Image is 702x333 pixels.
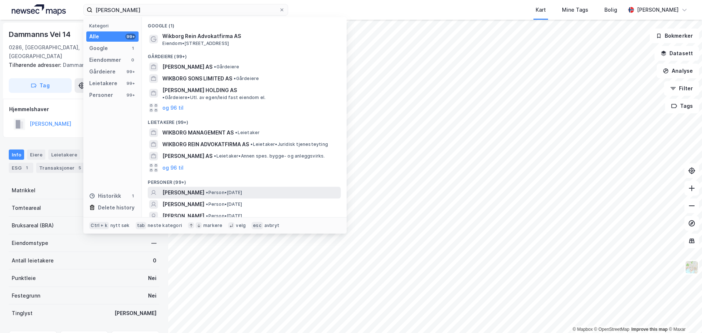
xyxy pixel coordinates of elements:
[148,291,156,300] div: Nei
[36,163,86,173] div: Transaksjoner
[89,32,99,41] div: Alle
[148,223,182,228] div: neste kategori
[250,141,253,147] span: •
[654,46,699,61] button: Datasett
[162,63,212,71] span: [PERSON_NAME] AS
[650,29,699,43] button: Bokmerker
[89,91,113,99] div: Personer
[110,223,130,228] div: nytt søk
[664,81,699,96] button: Filter
[573,327,593,332] a: Mapbox
[151,239,156,247] div: —
[206,201,208,207] span: •
[252,222,263,229] div: esc
[206,213,242,219] span: Person • [DATE]
[665,99,699,113] button: Tags
[125,34,136,39] div: 99+
[12,274,36,283] div: Punktleie
[9,105,159,114] div: Hjemmelshaver
[27,150,45,160] div: Eiere
[162,86,237,95] span: [PERSON_NAME] HOLDING AS
[9,61,154,69] div: Dammanns Vei 12
[234,76,259,82] span: Gårdeiere
[214,64,216,69] span: •
[162,95,265,101] span: Gårdeiere • Utl. av egen/leid fast eiendom el.
[162,152,212,160] span: [PERSON_NAME] AS
[89,222,109,229] div: Ctrl + k
[250,141,328,147] span: Leietaker • Juridisk tjenesteyting
[9,163,33,173] div: ESG
[130,45,136,51] div: 1
[114,309,156,318] div: [PERSON_NAME]
[9,29,72,40] div: Dammanns Vei 14
[665,298,702,333] iframe: Chat Widget
[9,43,104,61] div: 0286, [GEOGRAPHIC_DATA], [GEOGRAPHIC_DATA]
[206,213,208,219] span: •
[9,62,63,68] span: Tilhørende adresser:
[214,153,325,159] span: Leietaker • Annen spes. bygge- og anleggsvirks.
[631,327,668,332] a: Improve this map
[206,201,242,207] span: Person • [DATE]
[234,76,236,81] span: •
[235,130,260,136] span: Leietaker
[153,256,156,265] div: 0
[162,140,249,149] span: WIKBORG REIN ADVOKATFIRMA AS
[142,17,347,30] div: Google (1)
[236,223,246,228] div: velg
[12,221,54,230] div: Bruksareal (BRA)
[162,95,165,100] span: •
[142,48,347,61] div: Gårdeiere (99+)
[89,44,108,53] div: Google
[89,192,121,200] div: Historikk
[637,5,679,14] div: [PERSON_NAME]
[89,79,117,88] div: Leietakere
[162,188,204,197] span: [PERSON_NAME]
[23,164,30,171] div: 1
[48,150,80,160] div: Leietakere
[93,4,279,15] input: Søk på adresse, matrikkel, gårdeiere, leietakere eller personer
[12,291,40,300] div: Festegrunn
[12,309,33,318] div: Tinglyst
[142,114,347,127] div: Leietakere (99+)
[142,174,347,187] div: Personer (99+)
[89,56,121,64] div: Eiendommer
[536,5,546,14] div: Kart
[235,130,237,135] span: •
[125,69,136,75] div: 99+
[264,223,279,228] div: avbryt
[125,92,136,98] div: 99+
[214,64,239,70] span: Gårdeiere
[206,190,242,196] span: Person • [DATE]
[9,78,72,93] button: Tag
[562,5,588,14] div: Mine Tags
[685,260,699,274] img: Z
[162,103,184,112] button: og 96 til
[162,41,229,46] span: Eiendom • [STREET_ADDRESS]
[89,67,116,76] div: Gårdeiere
[12,186,35,195] div: Matrikkel
[98,203,135,212] div: Delete history
[76,164,83,171] div: 5
[162,128,234,137] span: WIKBORG MANAGEMENT AS
[12,256,54,265] div: Antall leietakere
[203,223,222,228] div: markere
[206,190,208,195] span: •
[9,150,24,160] div: Info
[148,274,156,283] div: Nei
[594,327,630,332] a: OpenStreetMap
[657,64,699,78] button: Analyse
[162,163,184,172] button: og 96 til
[89,23,139,29] div: Kategori
[604,5,617,14] div: Bolig
[125,80,136,86] div: 99+
[12,4,66,15] img: logo.a4113a55bc3d86da70a041830d287a7e.svg
[214,153,216,159] span: •
[162,200,204,209] span: [PERSON_NAME]
[12,239,48,247] div: Eiendomstype
[162,212,204,220] span: [PERSON_NAME]
[130,57,136,63] div: 0
[162,74,232,83] span: WIKBORG SONS LIMITED AS
[12,204,41,212] div: Tomteareal
[162,32,338,41] span: Wikborg Rein Advokatfirma AS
